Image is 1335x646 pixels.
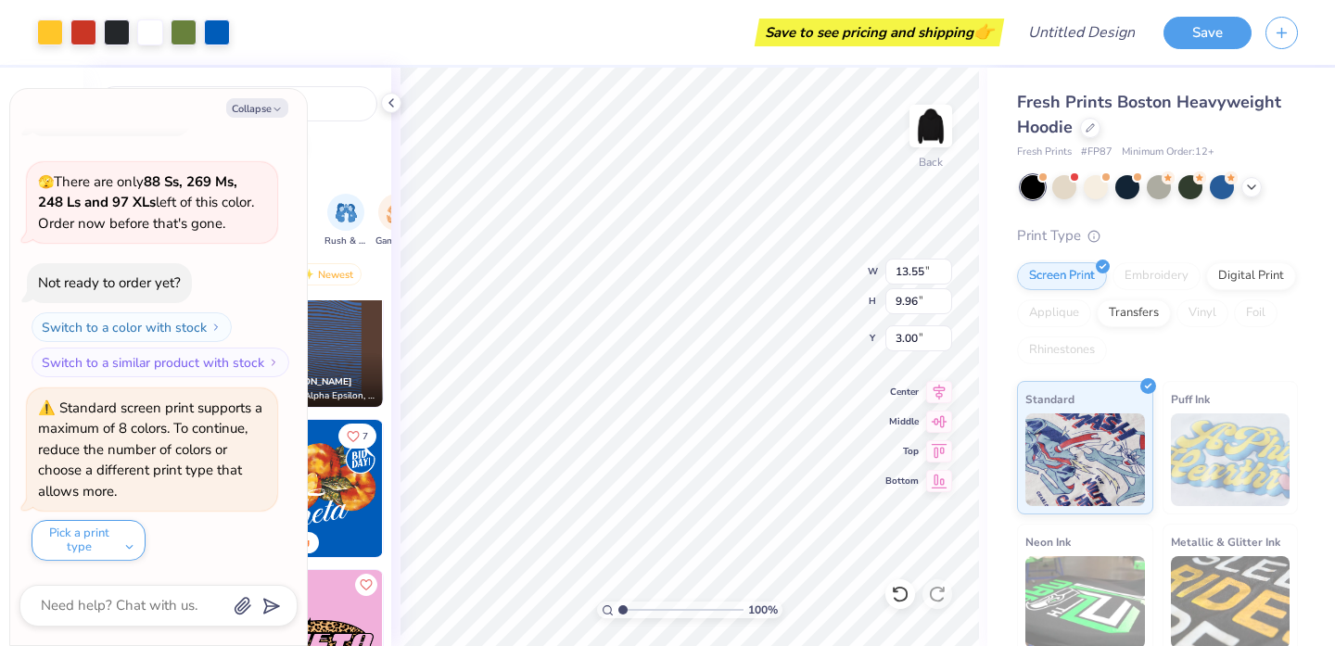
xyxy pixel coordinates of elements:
[275,375,352,388] span: [PERSON_NAME]
[1081,145,1112,160] span: # FP87
[1025,413,1145,506] img: Standard
[324,194,367,248] button: filter button
[1176,299,1228,327] div: Vinyl
[324,234,367,248] span: Rush & Bid
[382,420,519,557] img: f22b6edb-555b-47a9-89ed-0dd391bfae4f
[32,312,232,342] button: Switch to a color with stock
[210,322,222,333] img: Switch to a color with stock
[375,234,418,248] span: Game Day
[1017,91,1281,138] span: Fresh Prints Boston Heavyweight Hoodie
[275,389,375,403] span: Sigma Alpha Epsilon, [GEOGRAPHIC_DATA][US_STATE]
[1025,532,1071,551] span: Neon Ink
[1017,262,1107,290] div: Screen Print
[1017,145,1072,160] span: Fresh Prints
[1171,413,1290,506] img: Puff Ink
[1171,532,1280,551] span: Metallic & Glitter Ink
[38,172,254,233] span: There are only left of this color. Order now before that's gone.
[885,415,919,428] span: Middle
[1206,262,1296,290] div: Digital Print
[1017,299,1091,327] div: Applique
[375,194,418,248] div: filter for Game Day
[973,20,994,43] span: 👉
[38,273,181,292] div: Not ready to order yet?
[912,108,949,145] img: Back
[291,263,362,285] div: Newest
[268,357,279,368] img: Switch to a similar product with stock
[355,574,377,596] button: Like
[387,202,408,223] img: Game Day Image
[362,432,368,441] span: 7
[1122,145,1214,160] span: Minimum Order: 12 +
[1017,336,1107,364] div: Rhinestones
[375,194,418,248] button: filter button
[226,98,288,118] button: Collapse
[1017,225,1298,247] div: Print Type
[885,445,919,458] span: Top
[32,520,146,561] button: Pick a print type
[38,399,262,500] div: Standard screen print supports a maximum of 8 colors. To continue, reduce the number of colors or...
[885,475,919,488] span: Bottom
[919,154,943,171] div: Back
[32,348,289,377] button: Switch to a similar product with stock
[1112,262,1201,290] div: Embroidery
[246,270,383,407] img: 6f13d645-296f-4a94-a436-5a80ee781e6c
[1013,14,1150,51] input: Untitled Design
[246,420,383,557] img: 8659caeb-cee5-4a4c-bd29-52ea2f761d42
[759,19,999,46] div: Save to see pricing and shipping
[1097,299,1171,327] div: Transfers
[1025,389,1074,409] span: Standard
[336,202,357,223] img: Rush & Bid Image
[1234,299,1278,327] div: Foil
[382,270,519,407] img: e80e0d46-facb-4838-8ac4-3c02307459bf
[1171,389,1210,409] span: Puff Ink
[338,424,376,449] button: Like
[885,386,919,399] span: Center
[748,602,778,618] span: 100 %
[1163,17,1252,49] button: Save
[324,194,367,248] div: filter for Rush & Bid
[38,173,54,191] span: 🫣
